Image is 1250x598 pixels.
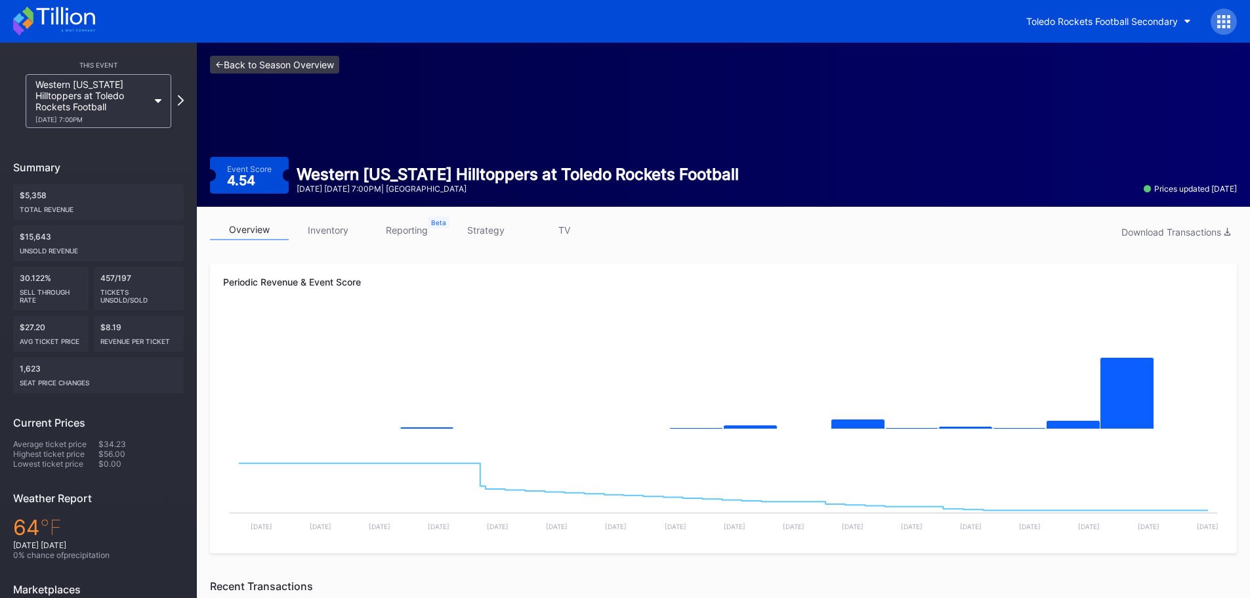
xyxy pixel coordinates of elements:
div: Download Transactions [1121,226,1230,238]
div: Total Revenue [20,200,177,213]
div: $5,358 [13,184,184,220]
div: $15,643 [13,225,184,261]
div: Avg ticket price [20,332,82,345]
text: [DATE] [783,523,804,530]
text: [DATE] [1197,523,1219,530]
div: $0.00 [98,459,184,469]
div: [DATE] [DATE] 7:00PM | [GEOGRAPHIC_DATA] [297,184,739,194]
div: Highest ticket price [13,449,98,459]
text: [DATE] [546,523,568,530]
div: [DATE] [DATE] [13,540,184,550]
div: 0 % chance of precipitation [13,550,184,560]
div: Average ticket price [13,439,98,449]
div: Lowest ticket price [13,459,98,469]
text: [DATE] [251,523,272,530]
div: Weather Report [13,492,184,505]
div: 30.122% [13,267,89,310]
div: Tickets Unsold/Sold [100,283,178,304]
text: [DATE] [428,523,449,530]
a: <-Back to Season Overview [210,56,339,74]
a: strategy [446,220,525,240]
div: Periodic Revenue & Event Score [223,276,1224,288]
div: 64 [13,515,184,540]
div: Summary [13,161,184,174]
text: [DATE] [369,523,390,530]
a: TV [525,220,604,240]
text: [DATE] [310,523,331,530]
div: [DATE] 7:00PM [35,116,148,123]
div: This Event [13,61,184,69]
text: [DATE] [605,523,627,530]
svg: Chart title [223,442,1224,540]
div: Revenue per ticket [100,332,178,345]
div: $34.23 [98,439,184,449]
div: Sell Through Rate [20,283,82,304]
span: ℉ [40,515,62,540]
div: Western [US_STATE] Hilltoppers at Toledo Rockets Football [297,165,739,184]
text: [DATE] [724,523,745,530]
svg: Chart title [223,310,1224,442]
button: Download Transactions [1115,223,1237,241]
div: 457/197 [94,267,184,310]
text: [DATE] [901,523,923,530]
text: [DATE] [1078,523,1100,530]
a: reporting [367,220,446,240]
div: seat price changes [20,374,177,387]
text: [DATE] [1138,523,1159,530]
text: [DATE] [487,523,509,530]
div: Recent Transactions [210,580,1237,593]
div: Toledo Rockets Football Secondary [1026,16,1178,27]
a: inventory [289,220,367,240]
div: Current Prices [13,416,184,429]
text: [DATE] [1019,523,1041,530]
text: [DATE] [960,523,982,530]
div: 1,623 [13,357,184,393]
div: 4.54 [227,174,259,187]
div: Marketplaces [13,583,184,596]
a: overview [210,220,289,240]
div: Event Score [227,164,272,174]
button: Toledo Rockets Football Secondary [1016,9,1201,33]
div: Prices updated [DATE] [1144,184,1237,194]
div: Unsold Revenue [20,242,177,255]
div: Western [US_STATE] Hilltoppers at Toledo Rockets Football [35,79,148,123]
text: [DATE] [665,523,686,530]
text: [DATE] [842,523,864,530]
div: $27.20 [13,316,89,352]
div: $56.00 [98,449,184,459]
div: $8.19 [94,316,184,352]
